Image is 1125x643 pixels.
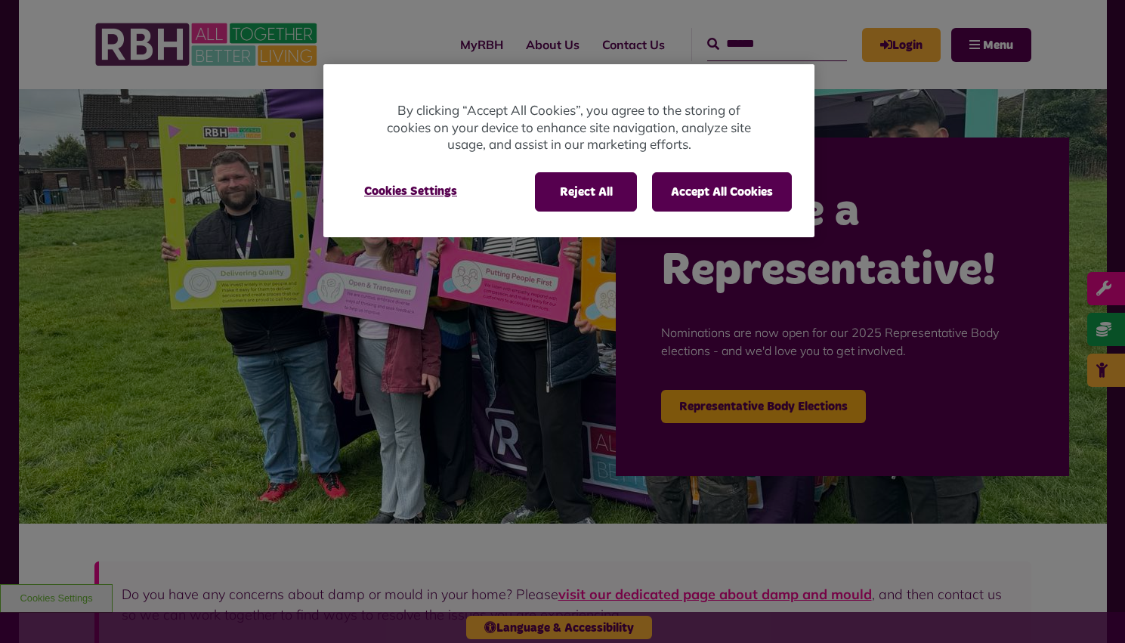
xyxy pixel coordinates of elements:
[323,64,814,237] div: Privacy
[535,172,637,212] button: Reject All
[323,64,814,237] div: Cookie banner
[652,172,792,212] button: Accept All Cookies
[346,172,475,210] button: Cookies Settings
[384,102,754,153] p: By clicking “Accept All Cookies”, you agree to the storing of cookies on your device to enhance s...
